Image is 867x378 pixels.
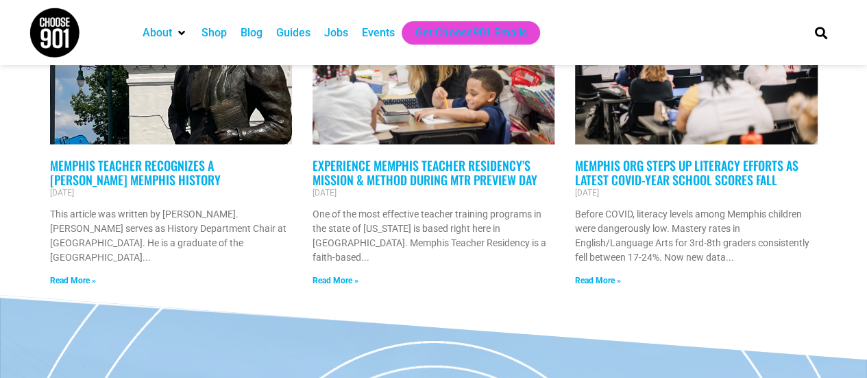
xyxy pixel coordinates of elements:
a: Jobs [324,25,348,41]
nav: Main nav [136,21,791,45]
a: Events [362,25,395,41]
p: This article was written by [PERSON_NAME]. [PERSON_NAME] serves as History Department Chair at [G... [50,206,292,264]
a: Blog [241,25,262,41]
span: [DATE] [575,187,599,197]
a: About [143,25,172,41]
a: Guides [276,25,310,41]
a: Read more about Memphis Org Steps Up Literacy Efforts as Latest COVID-Year School Scores Fall [575,275,621,285]
div: Search [809,21,832,44]
span: [DATE] [313,187,337,197]
a: Memphis Org Steps Up Literacy Efforts as Latest COVID-Year School Scores Fall [575,156,798,189]
a: Memphis Teacher Recognizes a [PERSON_NAME] Memphis History [50,156,221,189]
p: Before COVID, literacy levels among Memphis children were dangerously low. Mastery rates in Engli... [575,206,817,264]
div: About [136,21,195,45]
a: Experience Memphis Teacher Residency’s Mission & Method During MTR Preview Day [313,156,537,189]
a: Get Choose901 Emails [415,25,526,41]
a: Shop [202,25,227,41]
p: One of the most effective teacher training programs in the state of [US_STATE] is based right her... [313,206,554,264]
span: [DATE] [50,187,74,197]
a: Read more about Experience Memphis Teacher Residency’s Mission & Method During MTR Preview Day [313,275,358,285]
a: Read more about Memphis Teacher Recognizes a Fuller Memphis History [50,275,96,285]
